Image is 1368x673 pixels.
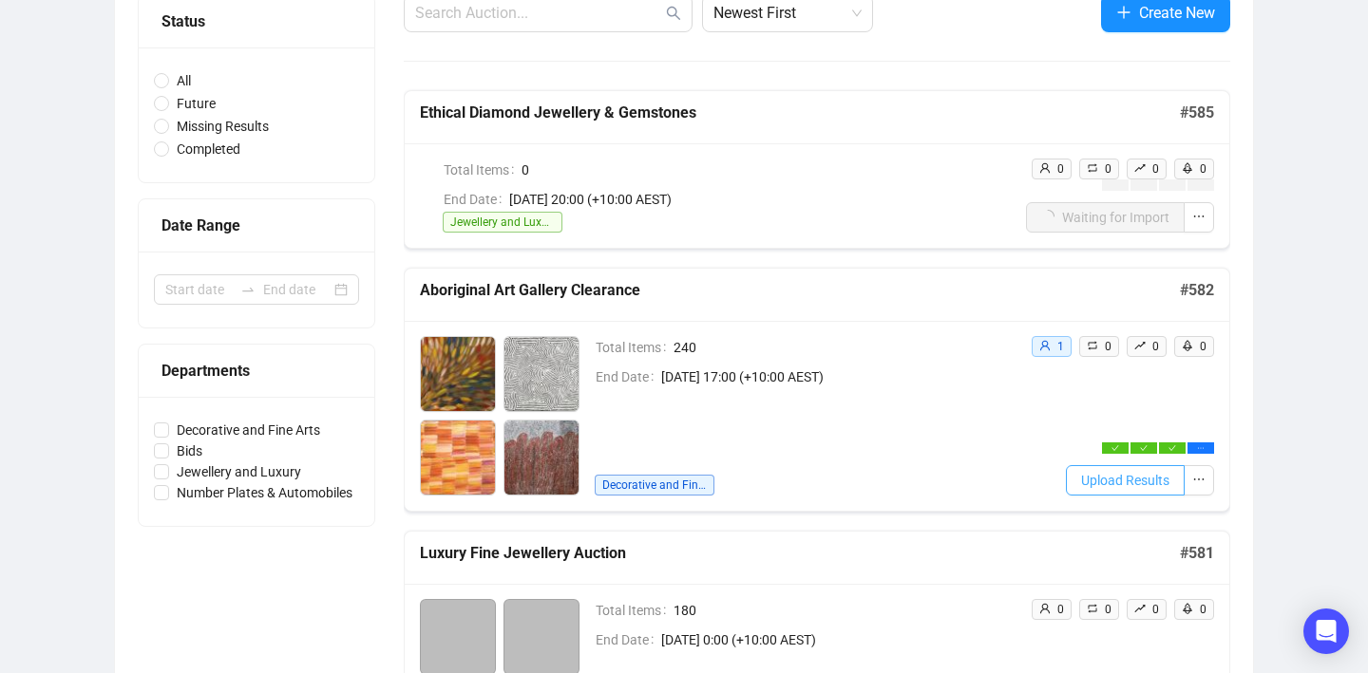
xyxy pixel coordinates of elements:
span: Number Plates & Automobiles [169,482,360,503]
img: 4_1.jpg [504,421,579,495]
h5: Aboriginal Art Gallery Clearance [420,279,1180,302]
div: Date Range [161,214,351,237]
span: rocket [1182,603,1193,614]
span: 0 [1200,162,1206,176]
span: End Date [596,629,661,650]
span: [DATE] 20:00 (+10:00 AEST) [509,189,1016,210]
button: Upload Results [1066,465,1185,495]
span: End Date [444,189,509,210]
span: Total Items [596,600,674,621]
img: 1_1.jpg [421,337,495,411]
input: Start date [165,279,233,300]
span: Decorative and Fine Arts [169,420,328,440]
a: Ethical Diamond Jewellery & Gemstones#585Total Items0End Date[DATE] 20:00 (+10:00 AEST)Jewellery ... [404,90,1230,249]
span: user [1039,340,1051,351]
span: retweet [1087,162,1098,174]
span: 0 [1057,603,1064,616]
span: 0 [1152,603,1159,616]
span: user [1039,603,1051,614]
span: [DATE] 17:00 (+10:00 AEST) [661,366,1016,387]
span: Jewellery and Luxury [443,212,562,233]
span: Total Items [596,337,674,358]
span: rise [1134,340,1146,351]
input: Search Auction... [415,2,662,25]
span: 1 [1057,340,1064,353]
h5: # 581 [1180,542,1214,565]
span: Completed [169,139,248,159]
span: 0 [1200,340,1206,353]
span: 0 [1105,340,1111,353]
span: ellipsis [1192,473,1206,486]
span: search [666,6,681,21]
span: [DATE] 0:00 (+10:00 AEST) [661,629,1016,650]
h5: # 585 [1180,102,1214,124]
span: End Date [596,366,661,387]
span: 240 [674,337,1016,358]
h5: Luxury Fine Jewellery Auction [420,542,1180,565]
span: 0 [1152,162,1159,176]
div: Departments [161,359,351,383]
span: Bids [169,440,210,461]
span: rocket [1182,162,1193,174]
h5: # 582 [1180,279,1214,302]
span: Future [169,93,223,114]
span: user [1039,162,1051,174]
span: 0 [1152,340,1159,353]
h5: Ethical Diamond Jewellery & Gemstones [420,102,1180,124]
span: plus [1116,5,1131,20]
button: Waiting for Import [1026,202,1185,233]
span: swap-right [240,282,256,297]
span: ellipsis [1197,444,1205,452]
img: 3_1.jpg [421,421,495,495]
span: to [240,282,256,297]
span: check [1111,444,1119,452]
span: Create New [1139,1,1215,25]
span: rise [1134,162,1146,174]
span: Missing Results [169,116,276,137]
span: Decorative and Fine Arts [595,475,714,495]
span: check [1140,444,1148,452]
span: rocket [1182,340,1193,351]
span: All [169,70,199,91]
span: ellipsis [1192,210,1206,223]
span: rise [1134,603,1146,614]
span: 0 [1105,603,1111,616]
span: 0 [1057,162,1064,176]
span: retweet [1087,340,1098,351]
span: Upload Results [1081,470,1169,491]
span: check [1168,444,1176,452]
span: Jewellery and Luxury [169,461,309,482]
span: 0 [1105,162,1111,176]
span: Total Items [444,159,522,180]
div: Open Intercom Messenger [1303,608,1349,654]
img: 2_1.jpg [504,337,579,411]
span: 0 [1200,603,1206,616]
span: retweet [1087,603,1098,614]
span: 180 [674,600,1016,621]
a: Aboriginal Art Gallery Clearance#582Total Items240End Date[DATE] 17:00 (+10:00 AEST)Decorative an... [404,268,1230,512]
span: 0 [522,159,1016,180]
div: Status [161,9,351,33]
input: End date [263,279,331,300]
